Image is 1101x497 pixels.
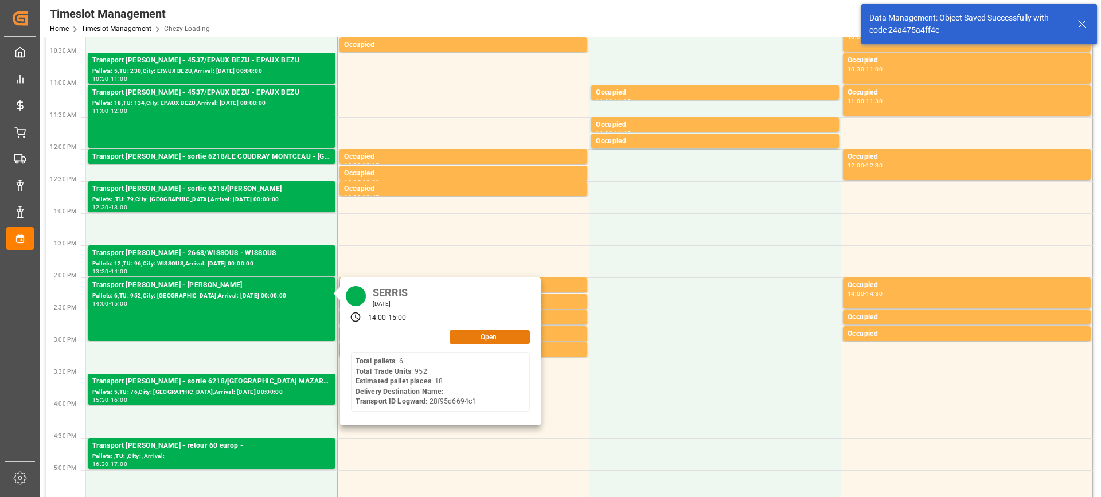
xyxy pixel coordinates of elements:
div: - [386,313,388,323]
div: 10:15 [344,51,361,56]
div: Pallets: ,TU: ,City: ,Arrival: [92,452,331,461]
span: 2:30 PM [54,304,76,311]
div: 12:00 [344,163,361,168]
a: Home [50,25,69,33]
b: Estimated pallet places [356,377,431,385]
div: - [109,205,111,210]
span: 12:00 PM [50,144,76,150]
div: - [361,51,362,56]
div: - [109,108,111,114]
span: 1:30 PM [54,240,76,246]
div: - [109,461,111,467]
div: Pallets: 5,TU: 76,City: [GEOGRAPHIC_DATA],Arrival: [DATE] 00:00:00 [92,388,331,397]
div: 14:00 [92,301,109,306]
div: Pallets: 6,TU: 952,City: [GEOGRAPHIC_DATA],Arrival: [DATE] 00:00:00 [92,291,331,301]
b: Transport ID Logward [356,397,426,405]
div: Data Management: Object Saved Successfully with code 24a475a4ff4c [869,12,1067,36]
div: Pallets: ,TU: 28,City: [GEOGRAPHIC_DATA],Arrival: [DATE] 00:00:00 [92,163,331,173]
div: 14:00 [368,313,386,323]
div: Pallets: 12,TU: 96,City: WISSOUS,Arrival: [DATE] 00:00:00 [92,259,331,269]
div: Transport [PERSON_NAME] - 4537/EPAUX BEZU - EPAUX BEZU [92,87,331,99]
span: 3:00 PM [54,336,76,343]
div: 14:30 [848,323,864,328]
div: 12:30 [344,195,361,200]
div: 10:30 [848,66,864,72]
div: 11:00 [111,76,127,81]
div: Transport [PERSON_NAME] - 2668/WISSOUS - WISSOUS [92,248,331,259]
span: 10:30 AM [50,48,76,54]
div: 12:30 [92,205,109,210]
div: Occupied [848,87,1086,99]
div: SERRIS [369,283,412,300]
div: 11:45 [614,131,631,136]
div: Pallets: 18,TU: 134,City: EPAUX BEZU,Arrival: [DATE] 00:00:00 [92,99,331,108]
div: Pallets: 5,TU: 230,City: EPAUX BEZU,Arrival: [DATE] 00:00:00 [92,66,331,76]
div: 14:45 [848,340,864,345]
div: 15:00 [111,301,127,306]
div: Transport [PERSON_NAME] - 4537/EPAUX BEZU - EPAUX BEZU [92,55,331,66]
b: Total pallets [356,357,396,365]
div: 16:30 [92,461,109,467]
div: Occupied [848,312,1086,323]
div: 13:30 [92,269,109,274]
div: - [864,66,866,72]
span: 2:00 PM [54,272,76,279]
div: 10:30 [92,76,109,81]
div: 11:00 [596,99,612,104]
div: Occupied [596,119,834,131]
div: Occupied [344,151,583,163]
div: 12:45 [362,195,379,200]
div: - [109,397,111,402]
div: 12:15 [362,163,379,168]
div: - [864,291,866,296]
div: - [864,340,866,345]
div: 14:45 [866,323,883,328]
div: Transport [PERSON_NAME] - sortie 6218/[GEOGRAPHIC_DATA] MAZARIN - [GEOGRAPHIC_DATA][PERSON_NAME] [92,376,331,388]
div: Transport [PERSON_NAME] - [PERSON_NAME] [92,280,331,291]
div: 11:15 [614,99,631,104]
b: Total Trade Units [356,367,411,375]
div: 12:00 [848,163,864,168]
div: 12:30 [362,179,379,185]
div: 14:00 [848,291,864,296]
div: - [864,323,866,328]
div: Occupied [848,280,1086,291]
div: Timeslot Management [50,5,210,22]
div: Occupied [344,168,583,179]
div: Occupied [344,183,583,195]
div: - [109,269,111,274]
div: Occupied [848,55,1086,66]
div: 12:00 [614,147,631,152]
div: 17:00 [111,461,127,467]
div: - [361,195,362,200]
div: 10:30 [362,51,379,56]
span: 12:30 PM [50,176,76,182]
div: 15:00 [388,313,407,323]
div: : 6 : 952 : 18 : : 28f95d6694c1 [356,357,476,407]
span: 4:30 PM [54,433,76,439]
div: 15:00 [866,340,883,345]
div: Transport [PERSON_NAME] - sortie 6218/LE COUDRAY MONTCEAU - [GEOGRAPHIC_DATA] MONTCEAU [92,151,331,163]
a: Timeslot Management [81,25,151,33]
div: - [864,99,866,104]
div: Occupied [596,136,834,147]
div: 11:45 [596,147,612,152]
div: - [612,131,614,136]
div: Occupied [848,151,1086,163]
span: 11:30 AM [50,112,76,118]
div: 11:30 [596,131,612,136]
div: Occupied [596,87,834,99]
div: Occupied [344,40,583,51]
div: 11:00 [92,108,109,114]
div: - [109,76,111,81]
div: 12:15 [344,179,361,185]
div: 14:30 [866,291,883,296]
div: 16:00 [111,397,127,402]
b: Delivery Destination Name [356,388,442,396]
div: Transport [PERSON_NAME] - sortie 6218/[PERSON_NAME] [92,183,331,195]
div: - [864,163,866,168]
span: 3:30 PM [54,369,76,375]
div: 11:30 [866,99,883,104]
div: - [361,163,362,168]
div: Occupied [848,328,1086,340]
